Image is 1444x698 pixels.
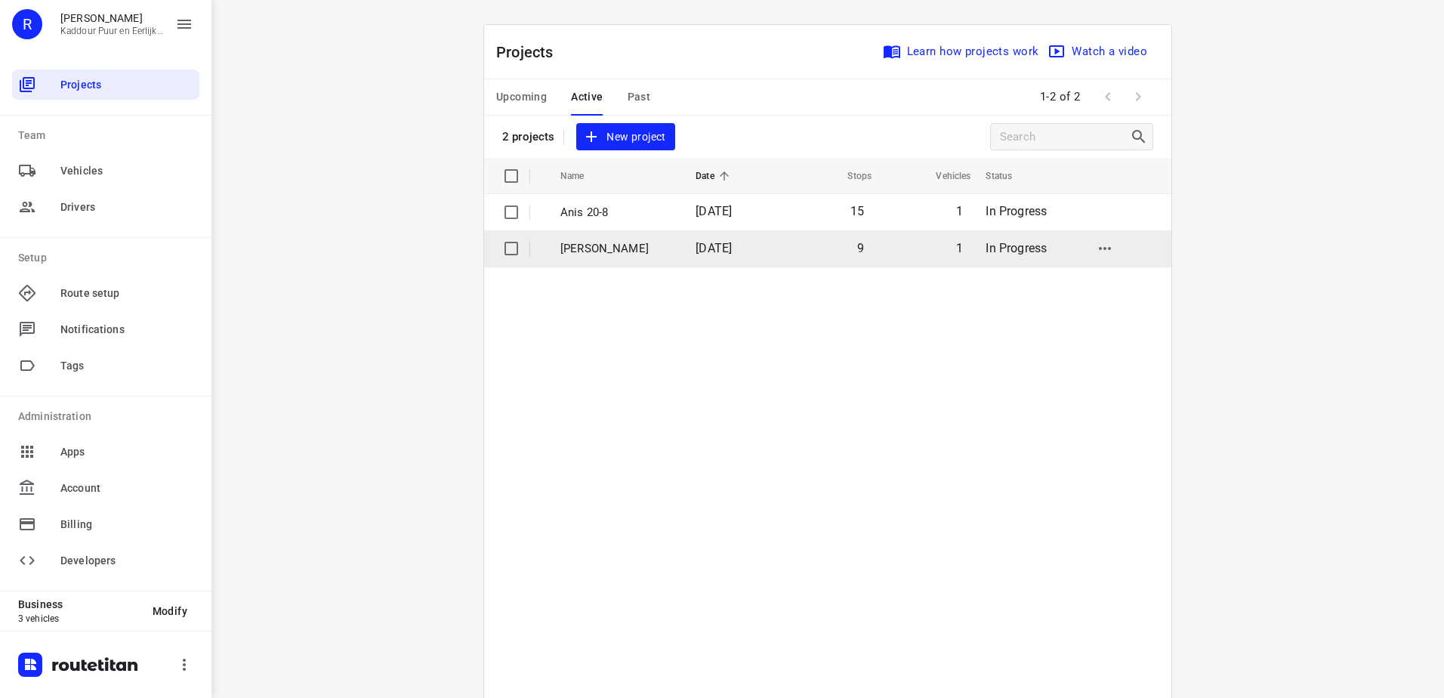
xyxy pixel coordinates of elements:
[496,41,566,63] p: Projects
[18,250,199,266] p: Setup
[60,517,193,533] span: Billing
[12,314,199,344] div: Notifications
[12,351,199,381] div: Tags
[60,444,193,460] span: Apps
[12,192,199,222] div: Drivers
[153,605,187,617] span: Modify
[496,88,547,107] span: Upcoming
[12,156,199,186] div: Vehicles
[560,240,673,258] p: Jeffrey
[585,128,665,147] span: New project
[986,204,1047,218] span: In Progress
[18,598,140,610] p: Business
[60,553,193,569] span: Developers
[1123,82,1153,112] span: Next Page
[916,167,970,185] span: Vehicles
[560,204,673,221] p: Anis 20-8
[60,286,193,301] span: Route setup
[18,613,140,624] p: 3 vehicles
[18,409,199,425] p: Administration
[60,26,163,36] p: Kaddour Puur en Eerlijk Vlees B.V.
[1000,125,1130,149] input: Search projects
[60,358,193,374] span: Tags
[60,12,163,24] p: Rachid Kaddour
[12,545,199,576] div: Developers
[956,241,963,255] span: 1
[956,204,963,218] span: 1
[12,278,199,308] div: Route setup
[696,167,734,185] span: Date
[696,241,732,255] span: [DATE]
[1130,128,1152,146] div: Search
[828,167,872,185] span: Stops
[502,130,554,144] p: 2 projects
[696,204,732,218] span: [DATE]
[576,123,674,151] button: New project
[1093,82,1123,112] span: Previous Page
[60,163,193,179] span: Vehicles
[560,167,604,185] span: Name
[628,88,651,107] span: Past
[60,77,193,93] span: Projects
[12,9,42,39] div: R
[60,199,193,215] span: Drivers
[60,322,193,338] span: Notifications
[140,598,199,625] button: Modify
[12,509,199,539] div: Billing
[12,69,199,100] div: Projects
[857,241,864,255] span: 9
[571,88,603,107] span: Active
[1034,81,1087,113] span: 1-2 of 2
[18,128,199,144] p: Team
[850,204,864,218] span: 15
[60,480,193,496] span: Account
[12,437,199,467] div: Apps
[12,473,199,503] div: Account
[986,167,1032,185] span: Status
[986,241,1047,255] span: In Progress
